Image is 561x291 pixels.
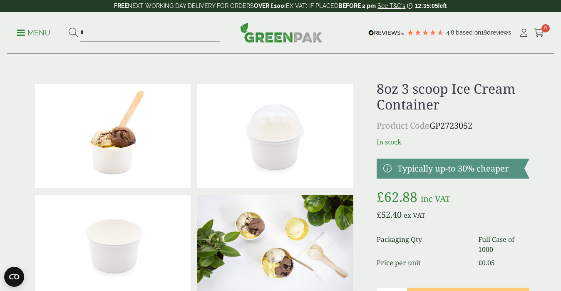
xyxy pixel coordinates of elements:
p: In stock [377,137,529,147]
span: £ [377,188,384,206]
a: Menu [17,28,50,36]
button: Open CMP widget [4,267,24,287]
a: See T&C's [377,2,405,9]
dd: Full Case of 1000 [478,234,529,254]
i: Cart [534,29,544,37]
p: Menu [17,28,50,38]
span: 0 [541,24,550,32]
span: inc VAT [421,193,450,204]
a: 0 [534,27,544,39]
dt: Packaging Qty [377,234,468,254]
h1: 8oz 3 scoop Ice Cream Container [377,81,529,113]
bdi: 62.88 [377,188,417,206]
img: 8oz 3 Scoop Ice Cream Container With Ice Cream [35,84,191,188]
bdi: 52.40 [377,209,402,220]
strong: FREE [114,2,128,9]
i: My Account [519,29,529,37]
span: 4.8 [446,29,456,36]
div: 4.78 Stars [407,29,444,36]
span: Based on [456,29,481,36]
strong: BEFORE 2 pm [338,2,376,9]
span: £ [377,209,381,220]
span: ex VAT [404,211,425,220]
dt: Price per unit [377,258,468,268]
span: left [438,2,447,9]
strong: OVER £100 [254,2,284,9]
span: reviews [491,29,511,36]
span: 12:35:05 [415,2,438,9]
bdi: 0.05 [478,258,495,267]
img: REVIEWS.io [368,30,405,36]
img: 8oz 3 Scoop Ice Cream Container With Lid [197,84,353,188]
img: GreenPak Supplies [240,22,323,42]
span: £ [478,258,482,267]
span: 180 [481,29,491,36]
span: Product Code [377,120,429,131]
p: GP2723052 [377,119,529,132]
